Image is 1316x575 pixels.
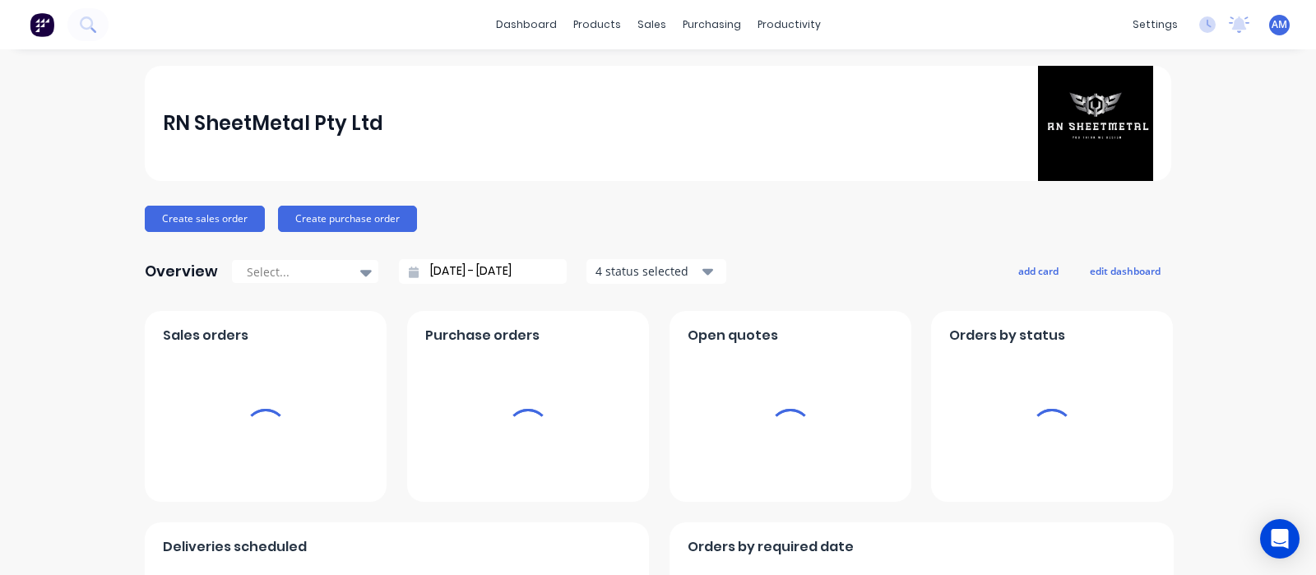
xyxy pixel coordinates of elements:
span: AM [1272,17,1287,32]
button: edit dashboard [1079,260,1171,281]
div: purchasing [674,12,749,37]
div: sales [629,12,674,37]
div: Open Intercom Messenger [1260,519,1300,559]
div: productivity [749,12,829,37]
span: Purchase orders [425,326,540,345]
div: Overview [145,255,218,288]
div: RN SheetMetal Pty Ltd [163,107,383,140]
span: Open quotes [688,326,778,345]
img: RN SheetMetal Pty Ltd [1038,66,1153,181]
a: dashboard [488,12,565,37]
span: Deliveries scheduled [163,537,307,557]
span: Orders by status [949,326,1065,345]
button: add card [1008,260,1069,281]
div: products [565,12,629,37]
span: Sales orders [163,326,248,345]
span: Orders by required date [688,537,854,557]
button: 4 status selected [586,259,726,284]
div: 4 status selected [595,262,699,280]
button: Create purchase order [278,206,417,232]
button: Create sales order [145,206,265,232]
img: Factory [30,12,54,37]
div: settings [1124,12,1186,37]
